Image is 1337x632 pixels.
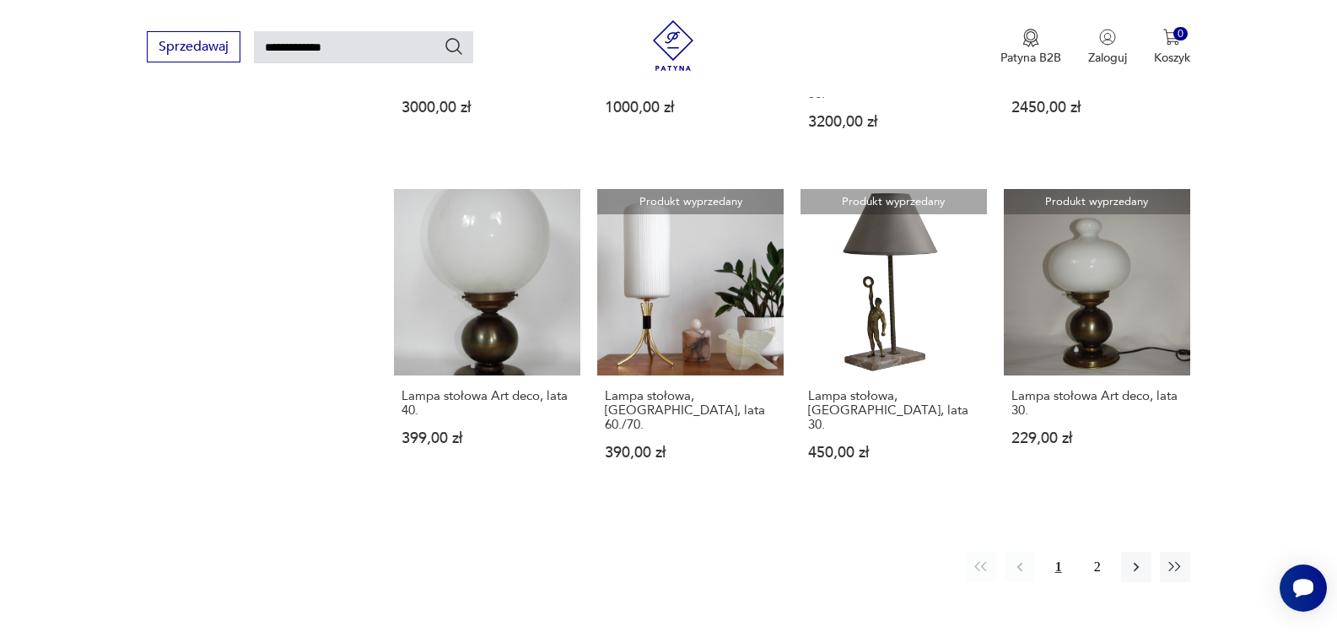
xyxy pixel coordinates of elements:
iframe: Smartsupp widget button [1280,564,1327,612]
p: Zaloguj [1088,50,1127,66]
h3: Lampa stołowa Art Deco, [GEOGRAPHIC_DATA], lata 50. [808,58,979,101]
button: Sprzedawaj [147,31,240,62]
p: Patyna B2B [1000,50,1061,66]
img: Patyna - sklep z meblami i dekoracjami vintage [648,20,698,71]
p: 1000,00 zł [605,100,776,115]
h3: Lampa stołowa Art deco, lata 40. [402,389,573,418]
p: 390,00 zł [605,446,776,460]
a: Produkt wyprzedanyLampa stołowa, Niemcy, lata 60./70.Lampa stołowa, [GEOGRAPHIC_DATA], lata 60./7... [597,189,784,493]
button: 0Koszyk [1154,29,1190,66]
img: Ikona koszyka [1163,29,1180,46]
button: Zaloguj [1088,29,1127,66]
p: 3000,00 zł [402,100,573,115]
img: Ikona medalu [1022,29,1039,47]
a: Sprzedawaj [147,42,240,54]
a: Produkt wyprzedanyLampa stołowa, Belgia, lata 30.Lampa stołowa, [GEOGRAPHIC_DATA], lata 30.450,00 zł [801,189,987,493]
p: 229,00 zł [1011,431,1183,446]
p: 2450,00 zł [1011,100,1183,115]
div: 0 [1173,27,1188,41]
h3: Lampa stołowa, [GEOGRAPHIC_DATA], lata 60./70. [605,389,776,432]
p: 399,00 zł [402,431,573,446]
p: 450,00 zł [808,446,979,460]
button: Szukaj [444,36,464,57]
h3: Lampa stołowa, [GEOGRAPHIC_DATA], lata 30. [808,389,979,432]
p: Koszyk [1154,50,1190,66]
img: Ikonka użytkownika [1099,29,1116,46]
button: 1 [1043,552,1074,582]
a: Produkt wyprzedanyLampa stołowa Art deco, lata 30.Lampa stołowa Art deco, lata 30.229,00 zł [1004,189,1190,493]
a: Lampa stołowa Art deco, lata 40.Lampa stołowa Art deco, lata 40.399,00 zł [394,189,580,493]
p: 3200,00 zł [808,115,979,129]
button: 2 [1082,552,1113,582]
h3: Lampa stołowa Art deco, lata 30. [1011,389,1183,418]
a: Ikona medaluPatyna B2B [1000,29,1061,66]
button: Patyna B2B [1000,29,1061,66]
